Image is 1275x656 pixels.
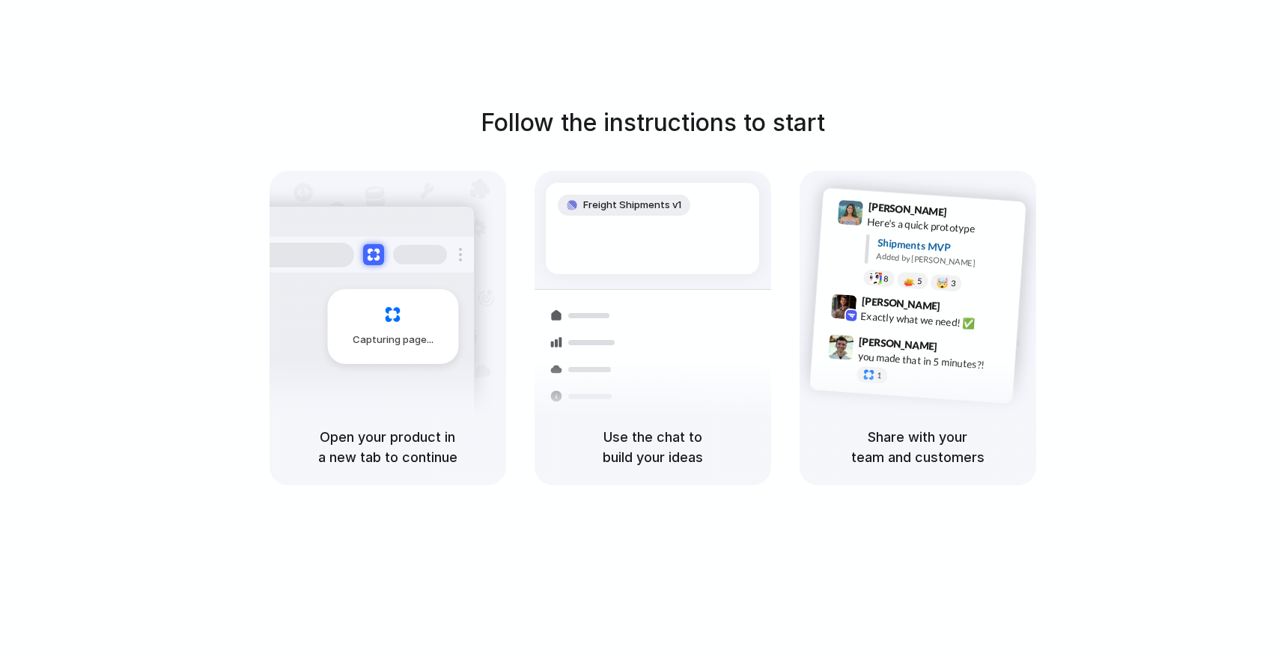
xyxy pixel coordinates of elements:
[866,214,1016,240] div: Here's a quick prototype
[553,427,753,467] h5: Use the chat to build your ideas
[858,333,937,355] span: [PERSON_NAME]
[883,275,888,283] span: 8
[942,340,973,358] span: 9:47 AM
[860,309,1010,334] div: Exactly what we need! ✅
[861,293,940,315] span: [PERSON_NAME]
[944,300,975,318] span: 9:42 AM
[916,277,922,285] span: 5
[583,198,681,213] span: Freight Shipments v1
[857,348,1007,374] div: you made that in 5 minutes?!
[868,198,947,220] span: [PERSON_NAME]
[287,427,488,467] h5: Open your product in a new tab to continue
[951,206,982,224] span: 9:41 AM
[876,250,1014,272] div: Added by [PERSON_NAME]
[481,105,825,141] h1: Follow the instructions to start
[950,279,955,288] span: 3
[353,332,436,347] span: Capturing page
[936,277,949,288] div: 🤯
[818,427,1018,467] h5: Share with your team and customers
[876,371,881,380] span: 1
[877,235,1015,260] div: Shipments MVP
